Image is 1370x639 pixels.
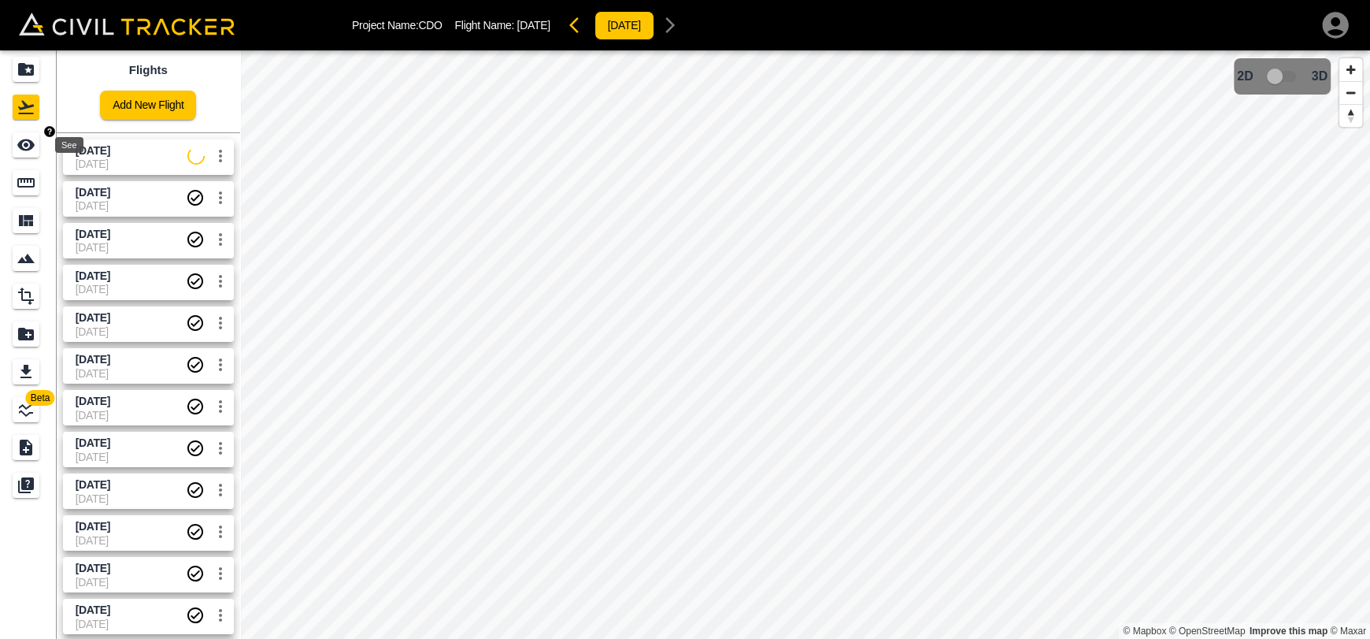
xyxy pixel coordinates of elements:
[1123,626,1166,637] a: Mapbox
[594,11,654,40] button: [DATE]
[19,13,235,35] img: Civil Tracker
[455,19,550,32] p: Flight Name:
[240,50,1370,639] canvas: Map
[1312,69,1327,84] span: 3D
[517,19,550,32] span: [DATE]
[1250,626,1327,637] a: Map feedback
[55,137,83,153] div: See
[1339,104,1362,127] button: Reset bearing to north
[1237,69,1253,84] span: 2D
[1330,626,1366,637] a: Maxar
[1260,61,1305,91] span: 3D model not uploaded yet
[352,19,442,32] p: Project Name: CDO
[1169,626,1246,637] a: OpenStreetMap
[1339,58,1362,81] button: Zoom in
[1339,81,1362,104] button: Zoom out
